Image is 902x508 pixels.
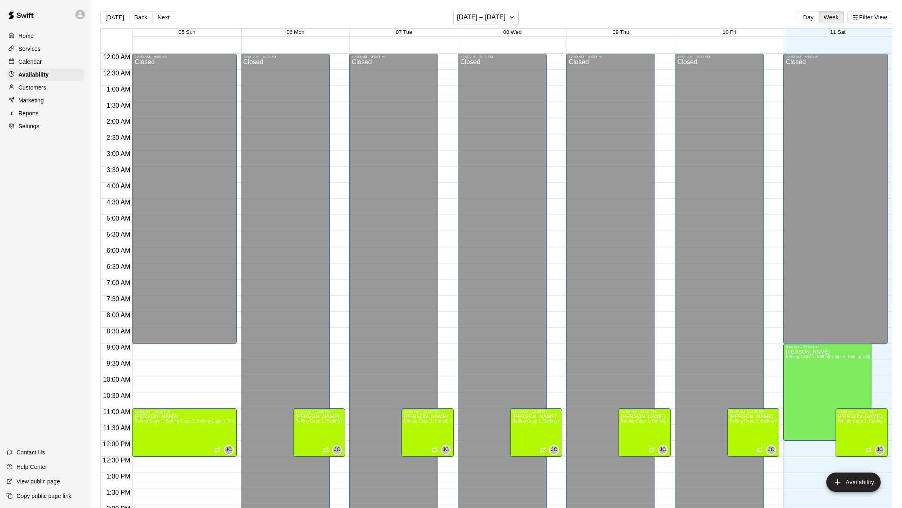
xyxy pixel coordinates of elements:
span: Recurring availability [431,447,438,453]
span: 1:30 AM [105,102,132,109]
button: 11 Sat [830,29,846,35]
p: Contact Us [17,448,45,456]
span: 8:30 AM [105,328,132,335]
span: 7:30 AM [105,296,132,302]
span: 11:30 AM [101,425,132,431]
span: 2:30 AM [105,134,132,141]
span: 7:00 AM [105,279,132,286]
div: 12:00 AM – 3:00 PM [352,55,436,59]
div: 11:00 AM – 12:30 PM: Available [836,408,888,457]
div: Joe Campanella [332,445,342,455]
div: Joe Campanella [549,445,559,455]
div: Joe Campanella [766,445,776,455]
span: 5:00 AM [105,215,132,222]
span: 2:00 AM [105,118,132,125]
p: Calendar [19,58,42,66]
button: Day [798,11,819,23]
a: Settings [6,120,84,132]
span: JC [877,446,883,454]
a: Customers [6,81,84,94]
span: 5:30 AM [105,231,132,238]
a: Services [6,43,84,55]
div: 12:00 AM – 3:00 PM [677,55,761,59]
p: View public page [17,477,60,485]
span: Recurring availability [865,447,872,453]
div: 12:00 AM – 9:00 AM [134,55,234,59]
button: Back [129,11,153,23]
div: Closed [786,59,885,347]
span: 3:00 AM [105,150,132,157]
div: 9:00 AM – 12:00 PM: Available [783,344,872,441]
a: Home [6,30,84,42]
span: 1:30 PM [104,489,132,496]
span: 12:00 AM [101,54,132,60]
span: 11:00 AM [101,408,132,415]
h6: [DATE] – [DATE] [457,12,506,23]
button: 06 Mon [287,29,304,35]
span: 1:00 PM [104,473,132,480]
button: 09 Thu [612,29,629,35]
div: 12:00 AM – 3:00 PM [569,55,653,59]
span: Batting Cage 1, Batting Cage 2, Batting Cage 3, Pitching Tunnel 1, Pitching Tunnel 2, Weight Room [134,419,325,423]
span: JC [334,446,340,454]
div: Joe Campanella [875,445,885,455]
div: 11:00 AM – 12:30 PM [621,410,668,414]
span: JC [768,446,774,454]
a: Calendar [6,56,84,68]
span: 8:00 AM [105,312,132,319]
div: 11:00 AM – 12:30 PM [730,410,777,414]
span: 1:00 AM [105,86,132,93]
span: 12:30 PM [101,457,132,464]
span: Recurring availability [648,447,655,453]
a: Availability [6,69,84,81]
div: 12:00 AM – 9:00 AM: Closed [132,54,237,344]
p: Reports [19,109,39,117]
button: add [826,473,881,492]
div: 11:00 AM – 12:30 PM: Available [293,408,345,457]
span: 9:30 AM [105,360,132,367]
p: Marketing [19,96,44,104]
div: 12:00 AM – 3:00 PM [460,55,544,59]
div: 11:00 AM – 12:30 PM: Available [619,408,671,457]
span: Batting Cage 1, Batting Cage 2, Batting Cage 3, Pitching Tunnel 1, Pitching Tunnel 2, Weight Room [513,419,703,423]
button: 10 Fri [722,29,736,35]
span: 3:30 AM [105,167,132,173]
span: 4:00 AM [105,183,132,189]
span: 10:00 AM [101,376,132,383]
span: JC [551,446,557,454]
button: Week [819,11,844,23]
div: 12:00 AM – 9:00 AM [786,55,885,59]
button: Next [152,11,175,23]
p: Customers [19,83,46,92]
div: 11:00 AM – 12:30 PM: Available [727,408,780,457]
span: 05 Sun [178,29,195,35]
button: 08 Wed [503,29,522,35]
span: JC [443,446,449,454]
div: 11:00 AM – 12:30 PM [513,410,560,414]
a: Reports [6,107,84,119]
button: 07 Tue [396,29,412,35]
p: Availability [19,71,49,79]
div: 9:00 AM – 12:00 PM [786,345,870,349]
div: 12:00 AM – 3:00 PM [243,55,327,59]
span: 6:00 AM [105,247,132,254]
button: Filter View [847,11,892,23]
div: 11:00 AM – 12:30 PM: Available [401,408,454,457]
div: 11:00 AM – 12:30 PM: Available [132,408,237,457]
span: JC [225,446,232,454]
p: Home [19,32,34,40]
a: Marketing [6,94,84,106]
p: Copy public page link [17,492,71,500]
span: 6:30 AM [105,263,132,270]
button: [DATE] – [DATE] [453,10,519,25]
div: Joe Campanella [224,445,234,455]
